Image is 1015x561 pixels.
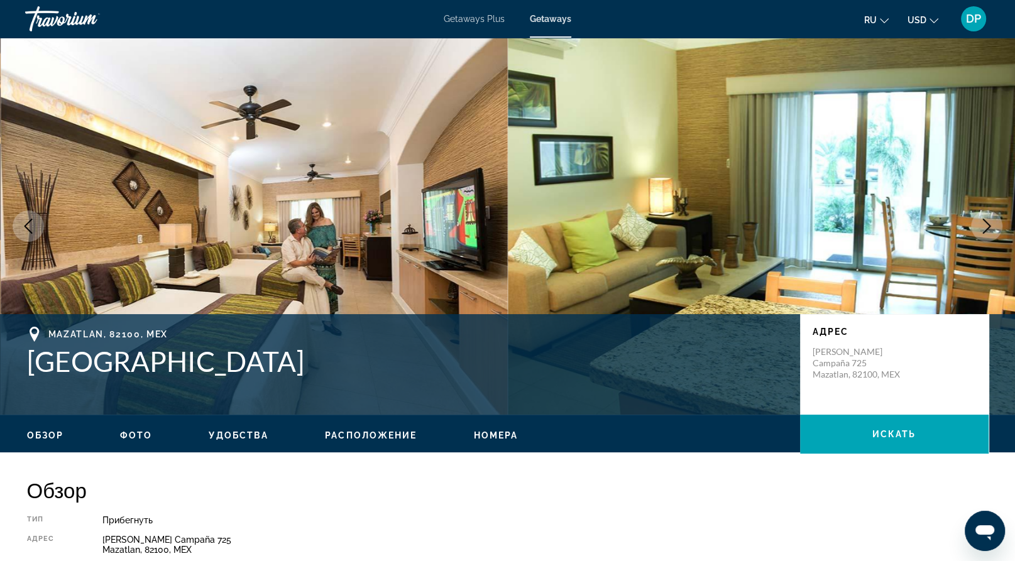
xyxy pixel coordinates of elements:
[971,210,1002,242] button: Next image
[27,477,989,503] h2: Обзор
[27,515,72,525] div: Тип
[473,430,518,440] span: Номера
[473,430,518,441] button: Номера
[813,327,976,337] p: Адрес
[965,511,1005,551] iframe: Кнопка запуска окна обмена сообщениями
[813,346,913,380] p: [PERSON_NAME] Campaña 725 Mazatlan, 82100, MEX
[966,13,981,25] span: DP
[102,535,988,555] div: [PERSON_NAME] Campaña 725 Mazatlan, 82100, MEX
[27,345,787,378] h1: [GEOGRAPHIC_DATA]
[325,430,417,441] button: Расположение
[325,430,417,440] span: Расположение
[209,430,268,440] span: Удобства
[864,15,877,25] span: ru
[27,430,64,440] span: Обзор
[102,515,988,525] div: Прибегнуть
[209,430,268,441] button: Удобства
[864,11,889,29] button: Change language
[530,14,571,24] a: Getaways
[908,15,926,25] span: USD
[120,430,152,441] button: Фото
[872,429,916,439] span: искать
[25,3,151,35] a: Travorium
[27,430,64,441] button: Обзор
[13,210,44,242] button: Previous image
[800,415,989,454] button: искать
[48,329,168,339] span: Mazatlan, 82100, MEX
[27,535,72,555] div: Адрес
[957,6,990,32] button: User Menu
[120,430,152,440] span: Фото
[908,11,938,29] button: Change currency
[444,14,505,24] a: Getaways Plus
